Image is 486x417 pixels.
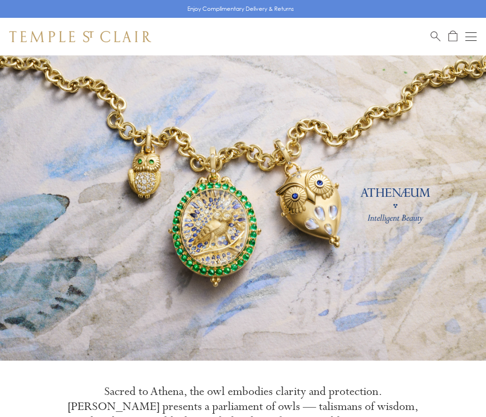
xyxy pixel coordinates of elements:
a: Open Shopping Bag [448,31,457,42]
p: Enjoy Complimentary Delivery & Returns [187,4,294,14]
img: Temple St. Clair [9,31,151,42]
button: Open navigation [465,31,477,42]
a: Search [431,31,440,42]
